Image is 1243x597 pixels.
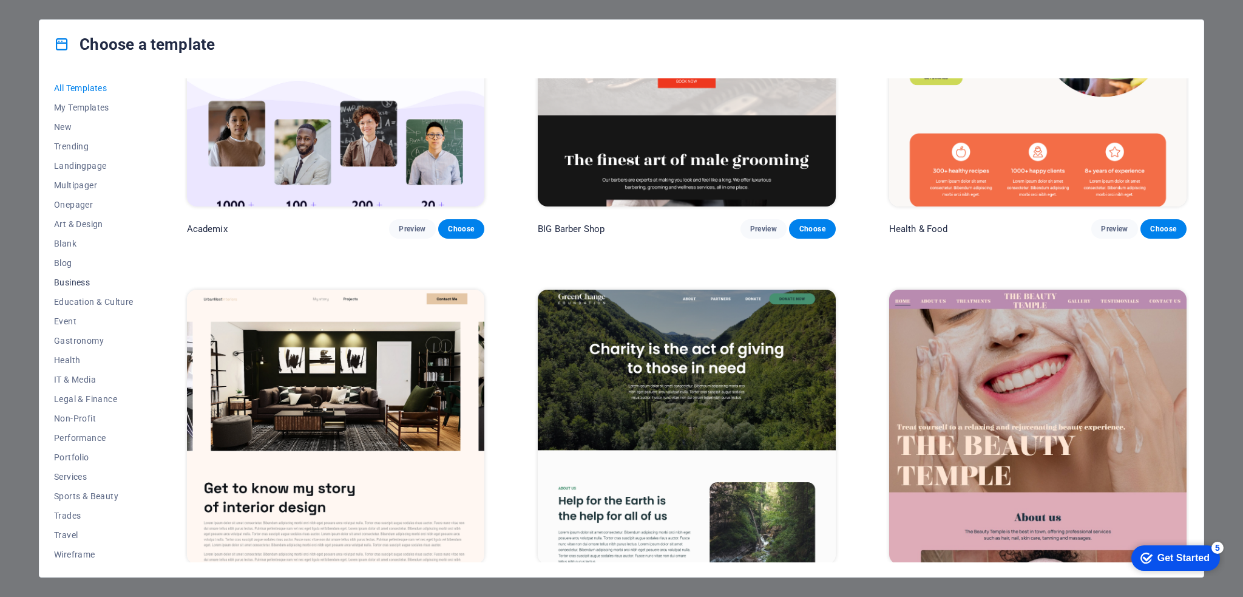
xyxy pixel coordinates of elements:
img: The Beauty Temple [889,290,1187,564]
p: Health & Food [889,223,948,235]
span: Education & Culture [54,297,134,307]
span: Choose [1150,224,1177,234]
button: Sports & Beauty [54,486,134,506]
button: Multipager [54,176,134,195]
button: Wireframe [54,545,134,564]
button: All Templates [54,78,134,98]
button: Business [54,273,134,292]
button: Services [54,467,134,486]
p: BIG Barber Shop [538,223,605,235]
button: Trades [54,506,134,525]
span: Business [54,278,134,287]
span: Preview [1101,224,1128,234]
span: Performance [54,433,134,443]
span: New [54,122,134,132]
button: Blank [54,234,134,253]
button: Choose [1140,219,1187,239]
div: 5 [90,2,102,15]
span: Legal & Finance [54,394,134,404]
span: Choose [799,224,825,234]
button: Blog [54,253,134,273]
button: Trending [54,137,134,156]
button: Health [54,350,134,370]
button: New [54,117,134,137]
span: Gastronomy [54,336,134,346]
span: Non-Profit [54,414,134,423]
span: Onepager [54,200,134,210]
p: Academix [187,223,228,235]
button: Landingpage [54,156,134,176]
button: Gastronomy [54,331,134,350]
span: Portfolio [54,452,134,462]
button: Event [54,312,134,331]
span: Landingpage [54,161,134,171]
span: Travel [54,530,134,540]
span: Trending [54,142,134,151]
span: IT & Media [54,375,134,384]
h4: Choose a template [54,35,215,54]
span: Blog [54,258,134,268]
button: IT & Media [54,370,134,389]
span: Multipager [54,180,134,190]
button: Preview [740,219,787,239]
button: My Templates [54,98,134,117]
button: Choose [789,219,835,239]
span: Event [54,316,134,326]
img: Green Change [538,290,835,564]
span: Blank [54,239,134,248]
button: Legal & Finance [54,389,134,409]
span: My Templates [54,103,134,112]
img: UrbanNest Interiors [187,290,484,564]
span: Services [54,472,134,482]
span: All Templates [54,83,134,93]
div: Get Started 5 items remaining, 0% complete [10,6,98,32]
button: Onepager [54,195,134,214]
span: Trades [54,511,134,520]
span: Art & Design [54,219,134,229]
span: Health [54,355,134,365]
span: Preview [399,224,425,234]
button: Education & Culture [54,292,134,312]
button: Travel [54,525,134,545]
span: Sports & Beauty [54,491,134,501]
button: Art & Design [54,214,134,234]
button: Preview [1091,219,1137,239]
button: Portfolio [54,448,134,467]
span: Preview [750,224,777,234]
button: Choose [438,219,484,239]
span: Choose [448,224,475,234]
button: Preview [389,219,435,239]
span: Wireframe [54,550,134,559]
button: Non-Profit [54,409,134,428]
button: Performance [54,428,134,448]
div: Get Started [36,13,88,24]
